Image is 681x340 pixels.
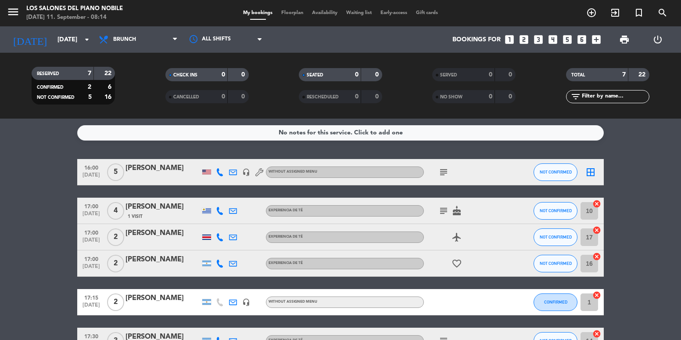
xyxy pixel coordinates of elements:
div: [PERSON_NAME] [125,293,200,304]
span: NOT CONFIRMED [540,235,572,239]
span: RESCHEDULED [307,95,339,99]
strong: 7 [622,72,626,78]
div: No notes for this service. Click to add one [279,128,403,138]
span: [DATE] [80,264,102,274]
strong: 0 [375,94,380,100]
span: NOT CONFIRMED [540,261,572,266]
span: EXPERIENCIA DE TÉ [269,209,303,212]
i: search [657,7,668,18]
span: Bookings for [452,36,501,43]
i: looks_two [518,34,530,45]
i: power_settings_new [652,34,663,45]
i: subject [438,206,449,216]
i: exit_to_app [610,7,620,18]
span: EXPERIENCIA DE TÉ [269,261,303,265]
span: print [619,34,630,45]
span: 5 [107,163,124,181]
div: [DATE] 11. September - 08:14 [26,13,123,22]
i: filter_list [570,91,581,102]
span: CANCELLED [173,95,199,99]
i: menu [7,5,20,18]
span: NO SHOW [440,95,462,99]
i: cancel [592,329,601,338]
span: [DATE] [80,237,102,247]
button: NOT CONFIRMED [534,255,577,272]
span: Without assigned menu [269,170,317,174]
i: headset_mic [242,298,250,306]
span: Waiting list [342,11,376,15]
button: menu [7,5,20,22]
span: [DATE] [80,172,102,182]
span: 17:00 [80,227,102,237]
span: My bookings [239,11,277,15]
div: [PERSON_NAME] [125,201,200,213]
div: Los Salones del Piano Nobile [26,4,123,13]
button: NOT CONFIRMED [534,163,577,181]
i: cancel [592,252,601,261]
i: turned_in_not [634,7,644,18]
i: border_all [585,167,596,177]
i: subject [438,167,449,177]
span: Brunch [113,36,136,43]
strong: 0 [375,72,380,78]
i: looks_one [504,34,515,45]
span: RESERVED [37,72,59,76]
i: airplanemode_active [452,232,462,242]
span: CHECK INS [173,73,197,77]
span: Floorplan [277,11,308,15]
strong: 0 [222,94,225,100]
span: TOTAL [571,73,585,77]
span: Gift cards [412,11,442,15]
span: 2 [107,255,124,272]
i: add_box [591,34,602,45]
strong: 0 [355,94,358,100]
span: NOT CONFIRMED [37,95,75,100]
span: 2 [107,228,124,246]
span: [DATE] [80,211,102,221]
strong: 6 [108,84,113,90]
div: [PERSON_NAME] [125,163,200,174]
div: [PERSON_NAME] [125,254,200,265]
strong: 0 [241,72,247,78]
strong: 2 [88,84,91,90]
strong: 22 [638,72,647,78]
i: cancel [592,199,601,208]
span: SERVED [440,73,457,77]
strong: 0 [509,94,514,100]
strong: 22 [104,70,113,76]
span: NOT CONFIRMED [540,208,572,213]
strong: 0 [355,72,358,78]
span: CONFIRMED [544,300,567,304]
strong: 0 [222,72,225,78]
i: looks_5 [562,34,573,45]
i: cake [452,206,462,216]
button: CONFIRMED [534,293,577,311]
span: 1 Visit [128,213,143,220]
div: [PERSON_NAME] [125,228,200,239]
span: EXPERIENCIA DE TÉ [269,235,303,239]
i: headset_mic [242,168,250,176]
i: add_circle_outline [586,7,597,18]
strong: 5 [88,94,92,100]
span: 2 [107,293,124,311]
button: NOT CONFIRMED [534,202,577,220]
i: looks_4 [547,34,559,45]
strong: 0 [509,72,514,78]
span: Early-access [376,11,412,15]
span: 17:00 [80,201,102,211]
i: [DATE] [7,30,53,49]
span: SEATED [307,73,323,77]
span: CONFIRMED [37,85,64,90]
i: looks_6 [576,34,588,45]
strong: 0 [241,94,247,100]
i: looks_3 [533,34,544,45]
span: NOT CONFIRMED [540,170,572,174]
div: LOG OUT [641,26,674,53]
strong: 7 [88,70,91,76]
strong: 0 [489,72,492,78]
i: arrow_drop_down [82,34,92,45]
span: 17:00 [80,253,102,264]
i: favorite_border [452,258,462,269]
button: NOT CONFIRMED [534,228,577,246]
strong: 16 [104,94,113,100]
